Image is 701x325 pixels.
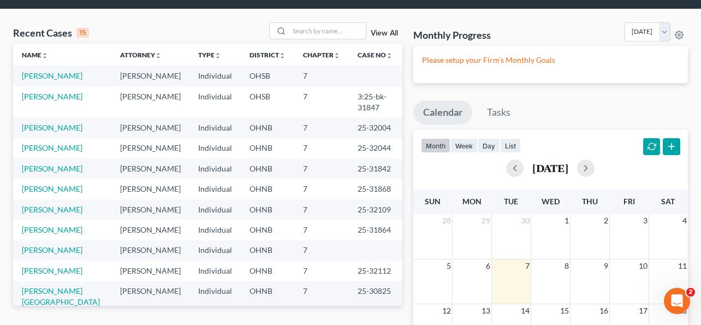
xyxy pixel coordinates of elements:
[241,158,294,179] td: OHNB
[294,66,349,86] td: 7
[241,179,294,199] td: OHNB
[421,138,450,153] button: month
[22,92,82,101] a: [PERSON_NAME]
[189,138,241,158] td: Individual
[598,304,609,317] span: 16
[294,281,349,312] td: 7
[422,55,679,66] p: Please setup your Firm's Monthly Goals
[303,51,340,59] a: Chapterunfold_more
[294,261,349,281] td: 7
[661,197,675,206] span: Sat
[189,117,241,138] td: Individual
[111,240,189,261] td: [PERSON_NAME]
[120,51,162,59] a: Attorneyunfold_more
[294,138,349,158] td: 7
[241,240,294,261] td: OHNB
[477,101,520,125] a: Tasks
[638,259,649,273] span: 10
[41,52,48,59] i: unfold_more
[22,123,82,132] a: [PERSON_NAME]
[241,86,294,117] td: OHSB
[294,117,349,138] td: 7
[189,86,241,117] td: Individual
[520,304,531,317] span: 14
[111,66,189,86] td: [PERSON_NAME]
[349,220,402,240] td: 25-31864
[22,143,82,152] a: [PERSON_NAME]
[189,66,241,86] td: Individual
[358,51,393,59] a: Case Nounfold_more
[22,51,48,59] a: Nameunfold_more
[111,86,189,117] td: [PERSON_NAME]
[413,101,472,125] a: Calendar
[189,179,241,199] td: Individual
[241,117,294,138] td: OHNB
[349,158,402,179] td: 25-31842
[349,199,402,220] td: 25-32109
[532,162,568,174] h2: [DATE]
[294,240,349,261] td: 7
[189,261,241,281] td: Individual
[294,199,349,220] td: 7
[462,197,482,206] span: Mon
[294,86,349,117] td: 7
[111,158,189,179] td: [PERSON_NAME]
[189,158,241,179] td: Individual
[241,199,294,220] td: OHNB
[241,261,294,281] td: OHNB
[111,117,189,138] td: [PERSON_NAME]
[111,199,189,220] td: [PERSON_NAME]
[603,214,609,227] span: 2
[22,164,82,173] a: [PERSON_NAME]
[349,117,402,138] td: 25-32004
[524,259,531,273] span: 7
[504,197,518,206] span: Tue
[642,214,649,227] span: 3
[480,214,491,227] span: 29
[241,220,294,240] td: OHNB
[22,205,82,214] a: [PERSON_NAME]
[22,71,82,80] a: [PERSON_NAME]
[582,197,598,206] span: Thu
[349,281,402,312] td: 25-30825
[623,197,635,206] span: Fri
[563,214,570,227] span: 1
[111,281,189,312] td: [PERSON_NAME]
[241,281,294,312] td: OHNB
[478,138,500,153] button: day
[441,214,452,227] span: 28
[241,138,294,158] td: OHNB
[603,259,609,273] span: 9
[349,261,402,281] td: 25-32112
[334,52,340,59] i: unfold_more
[189,281,241,312] td: Individual
[294,220,349,240] td: 7
[22,286,100,306] a: [PERSON_NAME][GEOGRAPHIC_DATA]
[111,179,189,199] td: [PERSON_NAME]
[111,138,189,158] td: [PERSON_NAME]
[22,266,82,275] a: [PERSON_NAME]
[22,184,82,193] a: [PERSON_NAME]
[500,138,521,153] button: list
[22,225,82,234] a: [PERSON_NAME]
[371,29,398,37] a: View All
[681,214,688,227] span: 4
[349,138,402,158] td: 25-32044
[249,51,286,59] a: Districtunfold_more
[189,240,241,261] td: Individual
[279,52,286,59] i: unfold_more
[542,197,560,206] span: Wed
[294,179,349,199] td: 7
[520,214,531,227] span: 30
[289,23,366,39] input: Search by name...
[349,179,402,199] td: 25-31868
[445,259,452,273] span: 5
[189,199,241,220] td: Individual
[386,52,393,59] i: unfold_more
[559,304,570,317] span: 15
[485,259,491,273] span: 6
[111,220,189,240] td: [PERSON_NAME]
[450,138,478,153] button: week
[241,66,294,86] td: OHSB
[111,261,189,281] td: [PERSON_NAME]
